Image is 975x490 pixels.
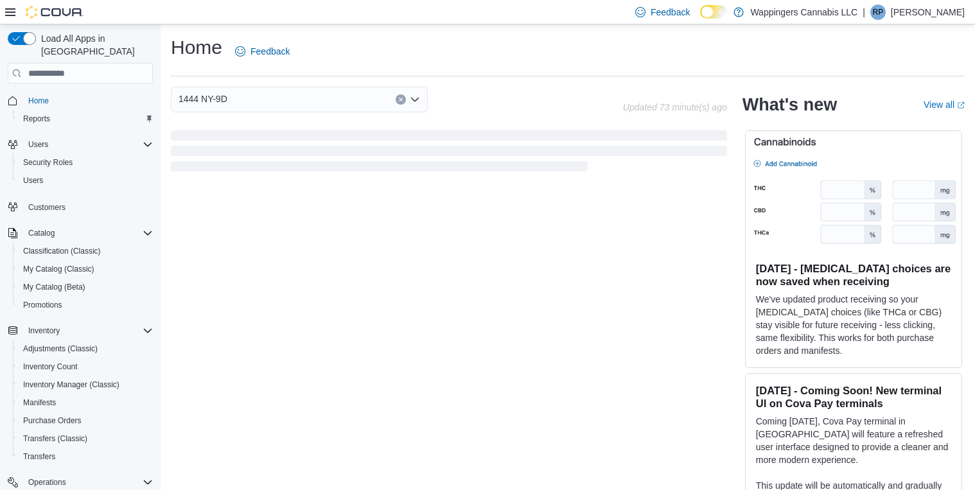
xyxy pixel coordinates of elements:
[13,448,158,466] button: Transfers
[23,323,153,338] span: Inventory
[750,4,857,20] p: Wappingers Cannabis LLC
[250,45,290,58] span: Feedback
[28,228,55,238] span: Catalog
[18,173,48,188] a: Users
[28,202,66,213] span: Customers
[23,225,153,241] span: Catalog
[23,451,55,462] span: Transfers
[18,297,153,313] span: Promotions
[870,4,886,20] div: Ripal Patel
[23,362,78,372] span: Inventory Count
[891,4,965,20] p: [PERSON_NAME]
[756,293,951,357] p: We've updated product receiving so your [MEDICAL_DATA] choices (like THCa or CBG) stay visible fo...
[924,100,965,110] a: View allExternal link
[13,412,158,430] button: Purchase Orders
[28,326,60,336] span: Inventory
[23,114,50,124] span: Reports
[18,413,153,428] span: Purchase Orders
[171,35,222,60] h1: Home
[3,322,158,340] button: Inventory
[18,111,55,127] a: Reports
[18,297,67,313] a: Promotions
[18,431,153,446] span: Transfers (Classic)
[23,475,71,490] button: Operations
[3,136,158,153] button: Users
[18,359,153,374] span: Inventory Count
[13,260,158,278] button: My Catalog (Classic)
[18,155,153,170] span: Security Roles
[23,137,53,152] button: Users
[23,300,62,310] span: Promotions
[18,431,92,446] a: Transfers (Classic)
[230,39,295,64] a: Feedback
[18,359,83,374] a: Inventory Count
[23,157,73,168] span: Security Roles
[18,395,153,410] span: Manifests
[18,449,60,464] a: Transfers
[171,133,727,174] span: Loading
[28,139,48,150] span: Users
[18,111,153,127] span: Reports
[13,376,158,394] button: Inventory Manager (Classic)
[13,394,158,412] button: Manifests
[13,340,158,358] button: Adjustments (Classic)
[410,94,420,105] button: Open list of options
[23,198,153,214] span: Customers
[179,91,227,107] span: 1444 NY-9D
[18,279,91,295] a: My Catalog (Beta)
[28,96,49,106] span: Home
[700,5,727,19] input: Dark Mode
[756,415,951,466] p: Coming [DATE], Cova Pay terminal in [GEOGRAPHIC_DATA] will feature a refreshed user interface des...
[23,175,43,186] span: Users
[23,398,56,408] span: Manifests
[13,110,158,128] button: Reports
[18,155,78,170] a: Security Roles
[23,264,94,274] span: My Catalog (Classic)
[23,344,98,354] span: Adjustments (Classic)
[23,93,54,109] a: Home
[23,380,119,390] span: Inventory Manager (Classic)
[3,197,158,216] button: Customers
[23,137,153,152] span: Users
[18,243,106,259] a: Classification (Classic)
[18,413,87,428] a: Purchase Orders
[756,262,951,288] h3: [DATE] - [MEDICAL_DATA] choices are now saved when receiving
[873,4,884,20] span: RP
[28,477,66,487] span: Operations
[13,430,158,448] button: Transfers (Classic)
[18,377,125,392] a: Inventory Manager (Classic)
[18,341,103,356] a: Adjustments (Classic)
[13,278,158,296] button: My Catalog (Beta)
[957,101,965,109] svg: External link
[18,449,153,464] span: Transfers
[863,4,865,20] p: |
[23,475,153,490] span: Operations
[23,416,82,426] span: Purchase Orders
[3,91,158,110] button: Home
[13,358,158,376] button: Inventory Count
[18,173,153,188] span: Users
[18,395,61,410] a: Manifests
[18,279,153,295] span: My Catalog (Beta)
[23,200,71,215] a: Customers
[23,92,153,109] span: Home
[623,102,727,112] p: Updated 73 minute(s) ago
[23,282,85,292] span: My Catalog (Beta)
[18,243,153,259] span: Classification (Classic)
[13,171,158,189] button: Users
[23,433,87,444] span: Transfers (Classic)
[18,341,153,356] span: Adjustments (Classic)
[756,384,951,410] h3: [DATE] - Coming Soon! New terminal UI on Cova Pay terminals
[18,261,153,277] span: My Catalog (Classic)
[23,225,60,241] button: Catalog
[18,261,100,277] a: My Catalog (Classic)
[396,94,406,105] button: Clear input
[742,94,837,115] h2: What's new
[18,377,153,392] span: Inventory Manager (Classic)
[3,224,158,242] button: Catalog
[13,242,158,260] button: Classification (Classic)
[13,296,158,314] button: Promotions
[36,32,153,58] span: Load All Apps in [GEOGRAPHIC_DATA]
[26,6,83,19] img: Cova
